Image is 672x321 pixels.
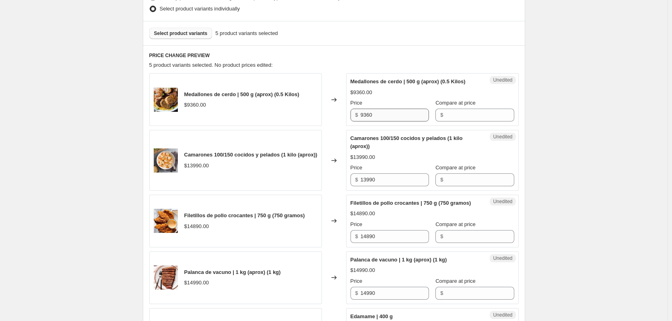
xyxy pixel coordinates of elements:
span: Palanca de vacuno | 1 kg (aprox) (1 kg) [350,257,447,263]
span: $ [355,112,358,118]
span: $ [440,112,443,118]
img: filetillos-crocantes-750-g-aprox-pollos-100-natural-granja-magdalena-803075_80x.jpg [154,209,178,233]
span: Medallones de cerdo | 500 g (aprox) (0.5 Kilos) [350,78,466,84]
span: Select product variants [154,30,208,37]
h6: PRICE CHANGE PREVIEW [149,52,519,59]
img: camarones-100150-cocidos-y-pelados-pescados-y-mariscos-granja-magdalena-632364_80x.jpg [154,148,178,173]
span: Compare at price [435,165,476,171]
div: $14990.00 [184,279,209,287]
span: $ [440,233,443,239]
span: 5 product variants selected. No product prices edited: [149,62,273,68]
div: $9360.00 [184,101,206,109]
span: Camarones 100/150 cocidos y pelados (1 kilo (aprox)) [350,135,463,149]
span: Compare at price [435,278,476,284]
span: Medallones de cerdo | 500 g (aprox) (0.5 Kilos) [184,91,299,97]
span: Price [350,221,363,227]
span: $ [355,233,358,239]
div: $14990.00 [350,266,375,274]
button: Select product variants [149,28,212,39]
span: Edamame | 400 g [350,313,393,319]
span: Compare at price [435,221,476,227]
span: Price [350,100,363,106]
span: 5 product variants selected [215,29,278,37]
span: Filetillos de pollo crocantes | 750 g (750 gramos) [184,212,305,218]
div: $9360.00 [350,88,372,97]
span: Filetillos de pollo crocantes | 750 g (750 gramos) [350,200,471,206]
div: $14890.00 [350,210,375,218]
span: Select product variants individually [160,6,240,12]
span: Unedited [493,255,512,261]
span: Unedited [493,77,512,83]
span: $ [355,290,358,296]
span: Camarones 100/150 cocidos y pelados (1 kilo (aprox)) [184,152,317,158]
div: $14890.00 [184,222,209,230]
span: Price [350,165,363,171]
span: Unedited [493,134,512,140]
span: $ [440,290,443,296]
span: Price [350,278,363,284]
span: Palanca de vacuno | 1 kg (aprox) (1 kg) [184,269,281,275]
span: Unedited [493,198,512,205]
img: palanca-de-vacuno-1-kg-aprox-carniceria-granja-magdalena-298532_80x.jpg [154,265,178,290]
span: $ [355,177,358,183]
span: Unedited [493,312,512,318]
span: Compare at price [435,100,476,106]
img: medallon-de-lomo-de-centro-de-cerdo-500-g-aprox-cerdo-100-natural-granja-magdalena-325746_80x.jpg [154,88,178,112]
div: $13990.00 [184,162,209,170]
div: $13990.00 [350,153,375,161]
span: $ [440,177,443,183]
